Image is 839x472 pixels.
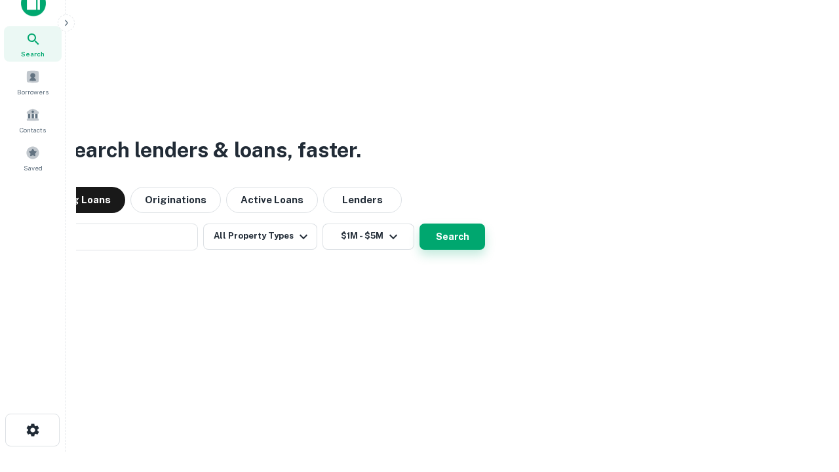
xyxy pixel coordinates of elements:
[24,163,43,173] span: Saved
[4,64,62,100] a: Borrowers
[4,102,62,138] a: Contacts
[4,140,62,176] a: Saved
[419,224,485,250] button: Search
[17,87,49,97] span: Borrowers
[203,224,317,250] button: All Property Types
[4,26,62,62] a: Search
[21,49,45,59] span: Search
[60,134,361,166] h3: Search lenders & loans, faster.
[226,187,318,213] button: Active Loans
[322,224,414,250] button: $1M - $5M
[773,367,839,430] iframe: Chat Widget
[323,187,402,213] button: Lenders
[130,187,221,213] button: Originations
[20,125,46,135] span: Contacts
